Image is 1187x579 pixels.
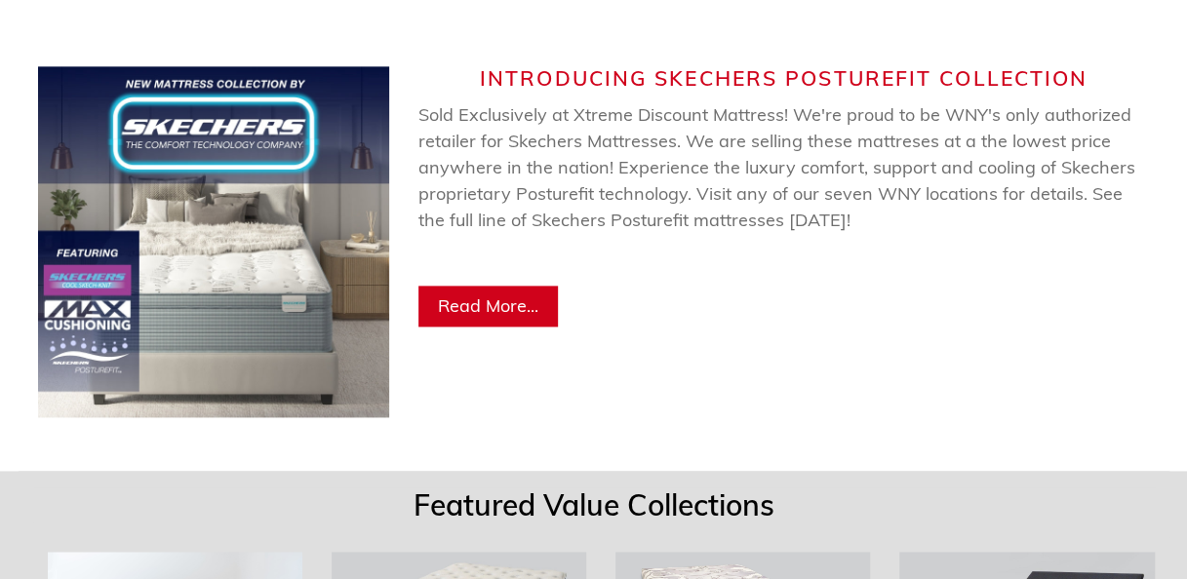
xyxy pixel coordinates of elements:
[480,65,1088,91] span: Introducing Skechers Posturefit Collection
[418,286,558,327] a: Read More...
[38,66,389,417] img: Skechers Web Banner (750 x 750 px) (2).jpg__PID:de10003e-3404-460f-8276-e05f03caa093
[414,486,774,523] span: Featured Value Collections
[418,103,1135,284] span: Sold Exclusively at Xtreme Discount Mattress! We're proud to be WNY's only authorized retailer fo...
[438,294,538,317] span: Read More...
